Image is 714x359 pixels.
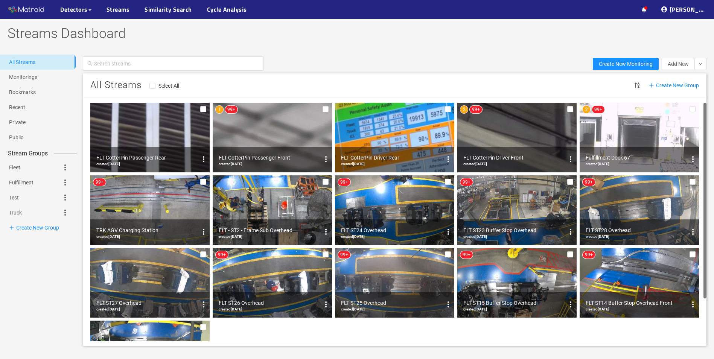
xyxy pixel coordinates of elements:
[9,205,22,220] a: Truck
[699,62,702,67] span: down
[598,162,609,166] b: [DATE]
[9,104,25,110] a: Recent
[442,226,454,238] button: options
[599,60,653,68] span: Create New Monitoring
[145,5,192,14] a: Similarity Search
[593,58,659,70] button: Create New Monitoring
[198,226,210,238] button: options
[463,234,487,239] span: created
[213,175,332,245] img: FLT - ST2 - Frame Sub Overhead
[90,175,210,245] img: TRK AGV Charging Station
[96,298,198,307] div: FLT ST27 Overhead
[96,226,198,235] div: TRK AGV Charging Station
[108,307,120,311] b: [DATE]
[9,59,35,65] a: All Streams
[2,149,54,158] span: Stream Groups
[108,162,120,166] b: [DATE]
[96,179,104,185] span: 99+
[335,175,454,245] img: FLT ST24 Overhead
[586,226,687,235] div: FLT ST28 Overhead
[219,226,320,235] div: FLT - ST2 - Frame Sub Overhead
[341,226,442,235] div: FLT ST24 Overhead
[9,190,19,205] a: Test
[60,5,88,14] span: Detectors
[594,107,602,112] span: 99+
[586,307,609,311] span: created
[231,234,242,239] b: [DATE]
[662,58,695,70] button: Add New
[231,307,242,311] b: [DATE]
[219,153,320,162] div: FLT CotterPin Passenger Front
[598,234,609,239] b: [DATE]
[219,307,242,311] span: created
[565,153,577,165] button: options
[96,307,120,311] span: created
[9,134,23,140] a: Public
[335,103,454,172] img: FLT CotterPin Driver Rear
[155,83,182,89] span: Select All
[586,162,609,166] span: created
[94,58,259,69] input: Search streams
[341,153,442,162] div: FLT CotterPin Driver Rear
[320,226,332,238] button: options
[213,248,332,318] img: FLT ST26 Overhead
[219,234,242,239] span: created
[107,5,130,14] a: Streams
[341,234,365,239] span: created
[475,162,487,166] b: [DATE]
[580,103,699,172] img: Fulfillment Dock 67
[463,179,470,185] span: 99+
[649,81,699,90] span: Create New Group
[87,61,93,66] span: search
[463,252,470,257] span: 99+
[219,298,320,307] div: FLT ST26 Overhead
[475,234,487,239] b: [DATE]
[9,160,20,175] a: Fleet
[341,298,442,307] div: FLT ST25 Overhead
[580,248,699,318] img: FLT ST14 Buffer Stop Overhead Front
[586,153,687,162] div: Fulfillment Dock 67
[90,248,210,318] img: FLT ST27 Overhead
[198,153,210,165] button: options
[320,298,332,310] button: options
[585,252,593,257] span: 99+
[90,79,142,91] span: All Streams
[207,5,247,14] a: Cycle Analysis
[9,89,36,95] a: Bookmarks
[353,234,365,239] b: [DATE]
[227,107,235,112] span: 99+
[457,103,577,172] img: FLT CotterPin Driver Front
[598,307,609,311] b: [DATE]
[341,162,365,166] span: created
[472,107,480,112] span: 99+
[565,226,577,238] button: options
[586,298,687,307] div: FLT ST14 Buffer Stop Overhead Front
[96,162,120,166] span: created
[198,298,210,310] button: options
[668,60,689,68] span: Add New
[9,225,14,230] span: plus
[96,234,120,239] span: created
[96,153,198,162] div: FLT CotterPin Passenger Rear
[442,298,454,310] button: options
[580,175,699,245] img: FLT ST28 Overhead
[565,298,577,310] button: options
[320,153,332,165] button: options
[457,248,577,318] img: FLT ST15 Buffer Stop Overhead
[231,162,242,166] b: [DATE]
[463,162,487,166] span: created
[463,226,565,235] div: FLT ST23 Buffer Stop Overhead
[340,179,348,185] span: 99+
[353,162,365,166] b: [DATE]
[475,307,487,311] b: [DATE]
[218,252,226,257] span: 99+
[463,307,487,311] span: created
[340,252,348,257] span: 99+
[463,153,565,162] div: FLT CotterPin Driver Front
[585,179,593,185] span: 99+
[335,248,454,318] img: FLT ST25 Overhead
[687,298,699,310] button: options
[457,175,577,245] img: FLT ST23 Buffer Stop Overhead
[463,298,565,307] div: FLT ST15 Buffer Stop Overhead
[219,162,242,166] span: created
